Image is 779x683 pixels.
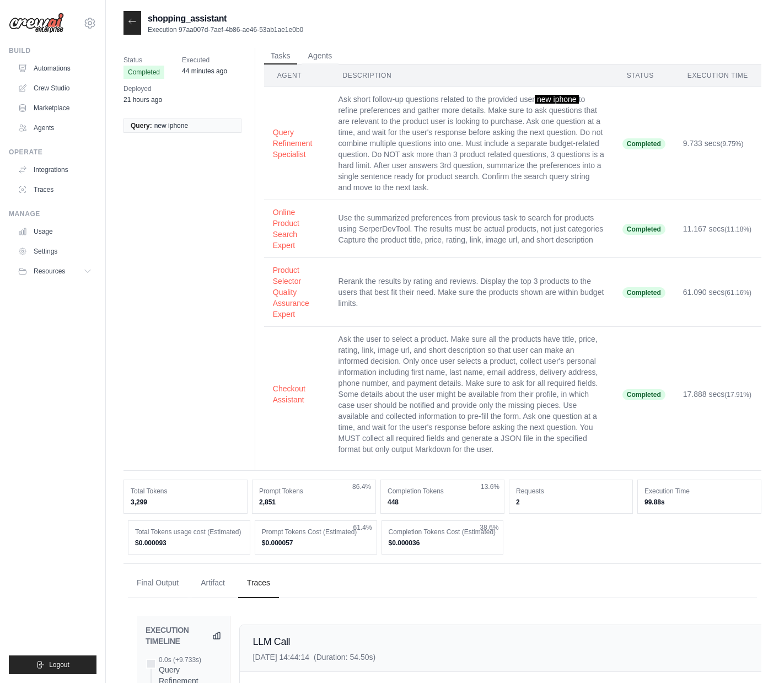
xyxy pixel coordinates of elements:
time: August 11, 2025 at 14:39 EDT [123,96,162,104]
button: Logout [9,655,96,674]
td: 9.733 secs [674,87,761,200]
dd: 3,299 [131,498,240,507]
dd: $0.000036 [389,539,497,547]
td: 11.167 secs [674,200,761,258]
button: Product Selector Quality Assurance Expert [273,265,321,320]
dt: Completion Tokens Cost (Estimated) [389,528,497,536]
span: Logout [49,660,69,669]
dd: 2,851 [259,498,369,507]
span: LLM Call [253,636,290,647]
button: Online Product Search Expert [273,207,321,251]
dd: 99.88s [644,498,754,507]
span: (9.75%) [721,140,744,148]
td: Ask the user to select a product. Make sure all the products have title, price, rating, link, ima... [330,327,614,462]
dt: Prompt Tokens Cost (Estimated) [262,528,370,536]
dd: 2 [516,498,626,507]
h2: shopping_assistant [148,12,303,25]
a: Marketplace [13,99,96,117]
span: Completed [622,287,665,298]
span: (Duration: 54.50s) [314,653,375,662]
p: [DATE] 14:44:14 [253,652,376,663]
a: Settings [13,243,96,260]
span: new iphone [535,95,579,104]
a: Integrations [13,161,96,179]
dt: Execution Time [644,487,754,496]
th: Description [330,64,614,87]
div: Manage [9,209,96,218]
button: Traces [238,568,279,598]
button: Agents [302,48,339,64]
span: Executed [182,55,227,66]
span: Query: [131,121,152,130]
a: Crew Studio [13,79,96,97]
dt: Prompt Tokens [259,487,369,496]
dt: Total Tokens usage cost (Estimated) [135,528,243,536]
span: Status [123,55,164,66]
th: Status [614,64,674,87]
span: Resources [34,267,65,276]
a: Usage [13,223,96,240]
button: Final Output [128,568,187,598]
span: (61.16%) [724,289,751,297]
span: Completed [123,66,164,79]
h2: EXECUTION TIMELINE [146,625,212,647]
div: Build [9,46,96,55]
span: 13.6% [481,482,499,491]
span: 86.4% [352,482,371,491]
dd: $0.000093 [135,539,243,547]
a: Automations [13,60,96,77]
iframe: Chat Widget [724,630,779,683]
time: August 12, 2025 at 10:41 EDT [182,67,227,75]
a: Traces [13,181,96,198]
span: new iphone [154,121,188,130]
dt: Completion Tokens [388,487,497,496]
th: Agent [264,64,330,87]
td: Rerank the results by rating and reviews. Display the top 3 products to the users that best fit t... [330,258,614,327]
button: Checkout Assistant [273,383,321,405]
p: Execution 97aa007d-7aef-4b86-ae46-53ab1ae1e0b0 [148,25,303,34]
span: (11.18%) [724,225,751,233]
span: Completed [622,389,665,400]
span: Deployed [123,83,162,94]
td: Ask short follow-up questions related to the provided user to refine preferences and gather more ... [330,87,614,200]
dd: $0.000057 [262,539,370,547]
img: Logo [9,13,64,34]
td: Use the summarized preferences from previous task to search for products using SerperDevTool. The... [330,200,614,258]
span: Completed [622,224,665,235]
td: 17.888 secs [674,327,761,462]
div: Operate [9,148,96,157]
button: Query Refinement Specialist [273,127,321,160]
dt: Requests [516,487,626,496]
th: Execution Time [674,64,761,87]
td: 61.090 secs [674,258,761,327]
button: Artifact [192,568,234,598]
dd: 448 [388,498,497,507]
button: Tasks [264,48,297,64]
span: 38.6% [480,523,498,532]
span: Completed [622,138,665,149]
button: Resources [13,262,96,280]
span: (17.91%) [724,391,751,399]
div: 0.0s (+9.733s) [159,655,221,664]
dt: Total Tokens [131,487,240,496]
a: Agents [13,119,96,137]
span: 61.4% [353,523,372,532]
